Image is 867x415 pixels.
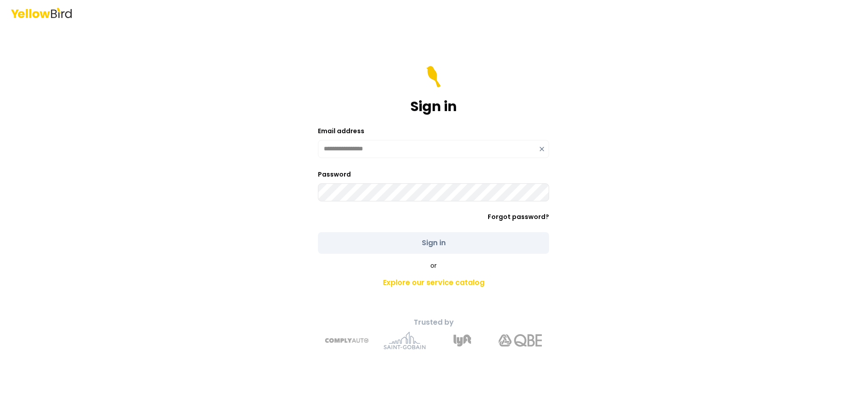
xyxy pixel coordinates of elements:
h1: Sign in [410,98,457,115]
label: Email address [318,126,364,135]
p: Trusted by [275,317,592,328]
a: Explore our service catalog [275,274,592,292]
span: or [430,261,437,270]
a: Forgot password? [488,212,549,221]
label: Password [318,170,351,179]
